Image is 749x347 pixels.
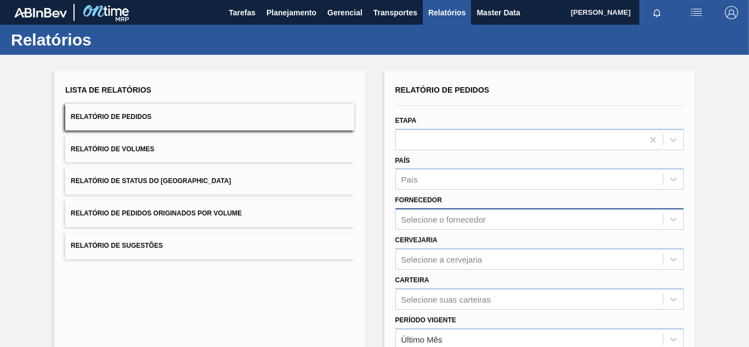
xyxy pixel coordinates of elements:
[639,5,674,20] button: Notificações
[71,113,151,121] span: Relatório de Pedidos
[476,6,520,19] span: Master Data
[401,215,486,224] div: Selecione o fornecedor
[395,276,429,284] label: Carteira
[14,8,67,18] img: TNhmsLtSVTkK8tSr43FrP2fwEKptu5GPRR3wAAAABJRU5ErkJggg==
[725,6,738,19] img: Logout
[395,86,490,94] span: Relatório de Pedidos
[395,236,438,244] label: Cervejaria
[65,200,354,227] button: Relatório de Pedidos Originados por Volume
[71,177,231,185] span: Relatório de Status do [GEOGRAPHIC_DATA]
[65,168,354,195] button: Relatório de Status do [GEOGRAPHIC_DATA]
[65,136,354,163] button: Relatório de Volumes
[373,6,417,19] span: Transportes
[229,6,256,19] span: Tarefas
[71,209,242,217] span: Relatório de Pedidos Originados por Volume
[401,254,483,264] div: Selecione a cervejaria
[71,242,163,249] span: Relatório de Sugestões
[401,175,418,184] div: País
[690,6,703,19] img: userActions
[266,6,316,19] span: Planejamento
[395,117,417,124] label: Etapa
[11,33,206,46] h1: Relatórios
[401,294,491,304] div: Selecione suas carteiras
[327,6,362,19] span: Gerencial
[71,145,154,153] span: Relatório de Volumes
[395,157,410,164] label: País
[65,86,151,94] span: Lista de Relatórios
[428,6,466,19] span: Relatórios
[395,196,442,204] label: Fornecedor
[395,316,456,324] label: Período Vigente
[65,104,354,130] button: Relatório de Pedidos
[65,232,354,259] button: Relatório de Sugestões
[401,334,442,344] div: Último Mês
